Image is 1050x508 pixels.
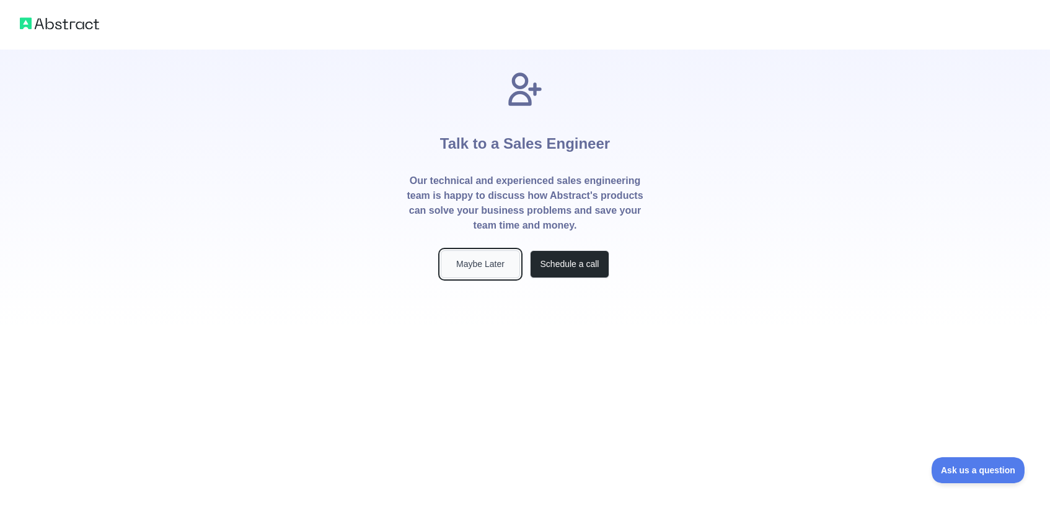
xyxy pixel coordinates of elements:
img: Abstract logo [20,15,99,32]
button: Schedule a call [530,250,609,278]
iframe: Toggle Customer Support [932,457,1025,483]
button: Maybe Later [441,250,520,278]
p: Our technical and experienced sales engineering team is happy to discuss how Abstract's products ... [406,173,644,233]
h1: Talk to a Sales Engineer [440,109,610,173]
